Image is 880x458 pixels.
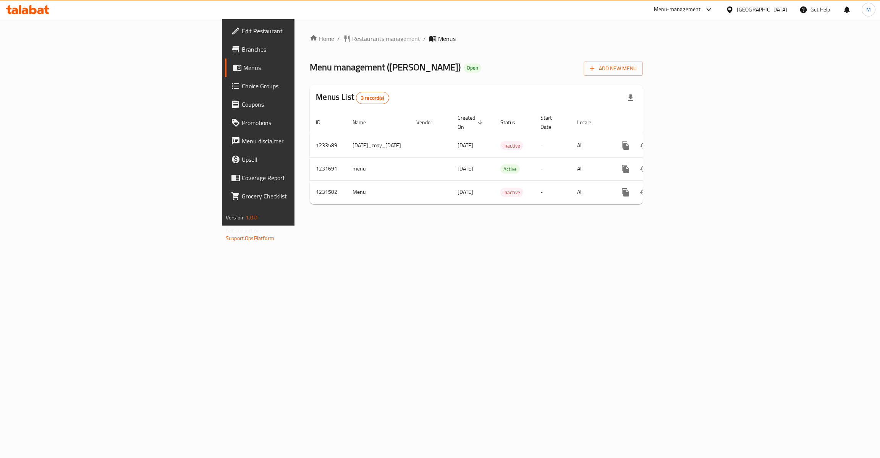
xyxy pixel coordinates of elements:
button: more [616,183,635,201]
a: Menus [225,58,369,77]
div: [GEOGRAPHIC_DATA] [737,5,787,14]
span: Inactive [500,188,523,197]
span: Coupons [242,100,363,109]
a: Grocery Checklist [225,187,369,205]
span: ID [316,118,330,127]
button: Add New Menu [584,62,643,76]
span: Grocery Checklist [242,192,363,201]
span: Branches [242,45,363,54]
a: Restaurants management [343,34,420,43]
span: Coverage Report [242,173,363,182]
a: Support.OpsPlatform [226,233,274,243]
button: Change Status [635,183,653,201]
a: Menu disclaimer [225,132,369,150]
span: Menus [438,34,456,43]
td: - [534,180,571,204]
span: Inactive [500,141,523,150]
span: Edit Restaurant [242,26,363,36]
span: Add New Menu [590,64,637,73]
span: Created On [458,113,485,132]
div: Export file [621,89,640,107]
td: All [571,157,610,180]
a: Coverage Report [225,169,369,187]
td: - [534,134,571,157]
span: Vendor [416,118,442,127]
span: Start Date [540,113,562,132]
button: more [616,160,635,178]
span: [DATE] [458,140,473,150]
div: Active [500,164,520,174]
span: Status [500,118,525,127]
td: All [571,134,610,157]
table: enhanced table [310,111,696,204]
a: Upsell [225,150,369,169]
td: menu [346,157,410,180]
td: - [534,157,571,180]
span: Get support on: [226,226,261,235]
span: M [866,5,871,14]
div: Menu-management [654,5,701,14]
span: Name [353,118,376,127]
span: Locale [577,118,601,127]
td: All [571,180,610,204]
nav: breadcrumb [310,34,643,43]
h2: Menus List [316,91,389,104]
td: [DATE]_copy_[DATE] [346,134,410,157]
span: [DATE] [458,187,473,197]
span: [DATE] [458,164,473,174]
a: Coupons [225,95,369,114]
span: Menu disclaimer [242,136,363,146]
span: Open [464,65,481,71]
span: Version: [226,213,244,223]
a: Branches [225,40,369,58]
li: / [423,34,426,43]
span: Promotions [242,118,363,127]
button: Change Status [635,136,653,155]
span: 1.0.0 [246,213,257,223]
a: Choice Groups [225,77,369,95]
a: Edit Restaurant [225,22,369,40]
button: more [616,136,635,155]
td: Menu [346,180,410,204]
span: Upsell [242,155,363,164]
a: Promotions [225,114,369,132]
div: Total records count [356,92,389,104]
span: Menus [243,63,363,72]
span: Restaurants management [352,34,420,43]
span: Active [500,165,520,174]
span: 3 record(s) [356,94,389,102]
span: Menu management ( [PERSON_NAME] ) [310,58,461,76]
th: Actions [610,111,696,134]
button: Change Status [635,160,653,178]
span: Choice Groups [242,81,363,91]
div: Open [464,63,481,73]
